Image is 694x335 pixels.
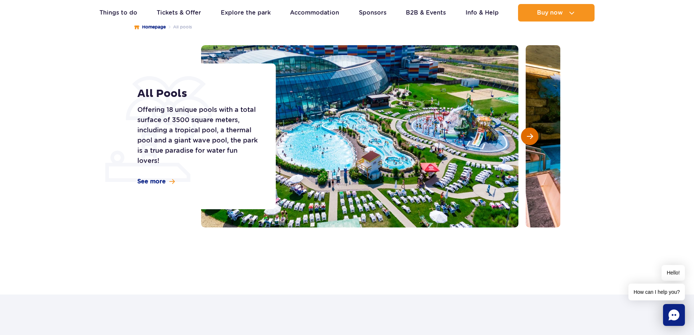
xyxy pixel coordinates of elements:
button: Buy now [518,4,595,22]
a: Sponsors [359,4,387,22]
a: Things to do [99,4,137,22]
span: Buy now [537,9,563,16]
a: See more [137,178,175,186]
p: Offering 18 unique pools with a total surface of 3500 square meters, including a tropical pool, a... [137,105,259,166]
a: Tickets & Offer [157,4,201,22]
img: Outdoor section of Suntago, with pools and slides, surrounded by sunbeds and greenery [201,45,518,227]
span: How can I help you? [628,284,685,300]
a: Info & Help [466,4,499,22]
li: All pools [166,23,192,31]
a: B2B & Events [406,4,446,22]
div: Chat [663,304,685,326]
span: See more [137,178,166,186]
a: Accommodation [290,4,339,22]
h1: All Pools [137,87,259,100]
span: Hello! [662,265,685,281]
a: Homepage [134,23,166,31]
button: Next slide [521,128,538,145]
a: Explore the park [221,4,271,22]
